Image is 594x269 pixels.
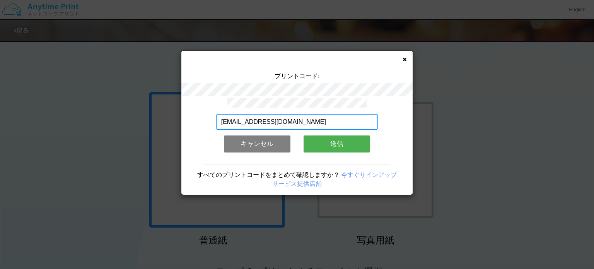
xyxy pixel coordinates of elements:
[272,180,322,187] a: サービス提供店舗
[341,171,397,178] a: 今すぐサインアップ
[224,135,290,152] button: キャンセル
[275,73,319,79] span: プリントコード:
[304,135,370,152] button: 送信
[216,114,378,130] input: メールアドレス
[197,171,340,178] span: すべてのプリントコードをまとめて確認しますか？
